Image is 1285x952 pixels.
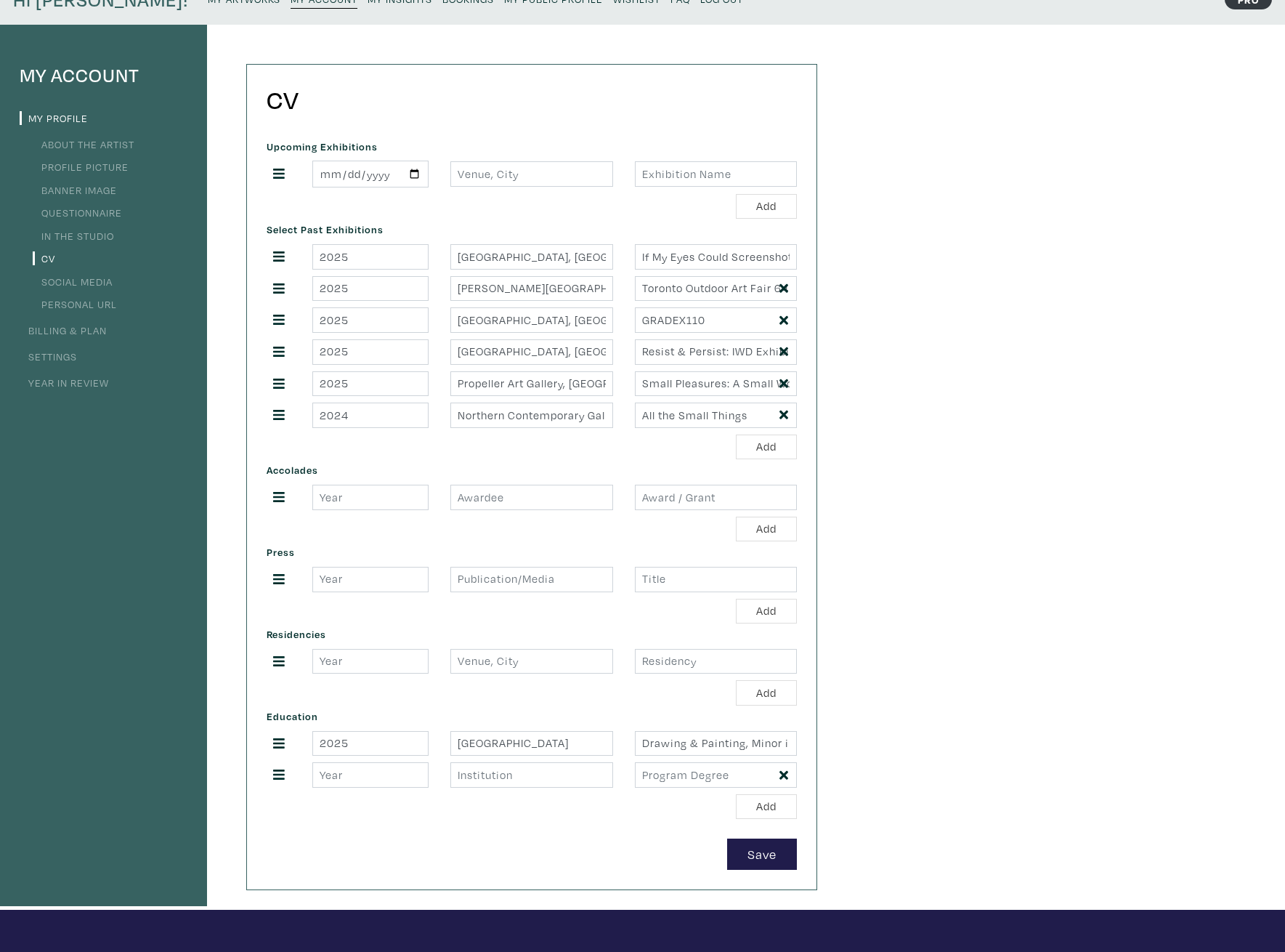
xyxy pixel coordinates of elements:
input: Exhibition Name [635,339,797,365]
a: Personal URL [33,297,117,311]
a: Settings [20,350,77,363]
input: Exhibition Name [635,403,797,428]
button: Save [727,839,797,870]
a: About the Artist [33,137,134,151]
input: Year [312,567,429,592]
input: Venue, City [450,161,612,187]
input: Year [312,762,429,788]
input: Year [312,485,429,510]
a: In the Studio [33,229,114,243]
h2: CV [267,84,797,116]
input: Publication/Media [450,567,612,592]
button: Add [736,517,797,542]
input: Exhibition Name [635,371,797,397]
input: Venue, City [450,371,612,397]
input: Venue, City [450,244,612,270]
a: Social Media [33,275,113,289]
input: Institution [450,762,612,788]
span: Select Past Exhibitions [267,222,384,236]
input: Venue, City [450,339,612,365]
a: CV [33,251,55,265]
span: Residencies [267,627,326,641]
a: Year in Review [20,376,109,390]
a: Billing & Plan [20,323,107,337]
span: Upcoming Exhibitions [267,140,378,153]
input: Award / Grant [635,485,797,510]
input: Venue, City [450,276,612,302]
input: Year [312,276,429,302]
input: Residency [635,649,797,674]
input: Year [312,244,429,270]
input: Exhibition Name [635,276,797,302]
input: Institution [450,731,612,757]
input: Title [635,567,797,592]
input: Exhibition Name [635,161,797,187]
a: Profile Picture [33,160,129,174]
input: Venue, City [450,649,612,674]
input: Venue, City [450,403,612,428]
input: Year [312,649,429,674]
button: Add [736,194,797,219]
input: Exhibition Name [635,307,797,333]
input: Year [312,403,429,428]
button: Add [736,435,797,460]
h4: My Account [20,64,187,87]
a: Questionnaire [33,206,122,219]
button: Add [736,794,797,820]
input: Program Degree [635,731,797,757]
input: Exhibition Name [635,244,797,270]
input: Year [312,307,429,333]
span: Accolades [267,463,318,477]
input: Awardee [450,485,612,510]
a: My Profile [20,111,88,125]
a: Banner Image [33,183,117,197]
button: Add [736,599,797,624]
input: Program Degree [635,762,797,788]
input: Year [312,371,429,397]
button: Add [736,680,797,706]
span: Press [267,545,295,559]
input: Year [312,339,429,365]
span: Education [267,709,318,723]
input: Year [312,731,429,757]
input: Venue, City [450,307,612,333]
